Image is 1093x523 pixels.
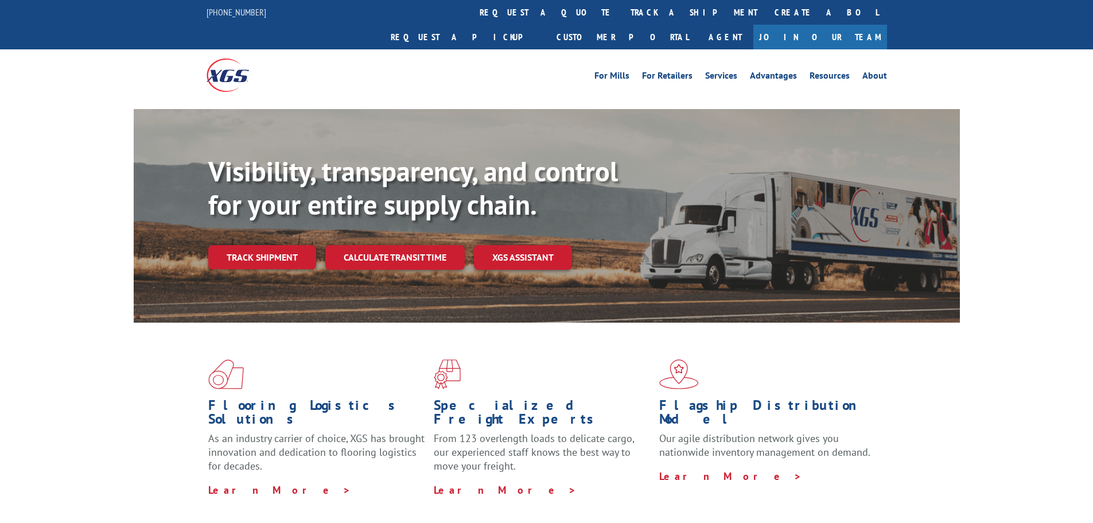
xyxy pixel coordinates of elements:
a: Advantages [750,71,797,84]
a: Agent [697,25,753,49]
span: Our agile distribution network gives you nationwide inventory management on demand. [659,432,870,459]
a: Services [705,71,737,84]
a: For Retailers [642,71,693,84]
a: About [862,71,887,84]
a: [PHONE_NUMBER] [207,6,266,18]
h1: Flooring Logistics Solutions [208,398,425,432]
a: For Mills [594,71,629,84]
a: Resources [810,71,850,84]
img: xgs-icon-focused-on-flooring-red [434,359,461,389]
a: Customer Portal [548,25,697,49]
span: As an industry carrier of choice, XGS has brought innovation and dedication to flooring logistics... [208,432,425,472]
a: Request a pickup [382,25,548,49]
a: Calculate transit time [325,245,465,270]
h1: Specialized Freight Experts [434,398,651,432]
h1: Flagship Distribution Model [659,398,876,432]
a: Track shipment [208,245,316,269]
a: Learn More > [208,483,351,497]
p: From 123 overlength loads to delicate cargo, our experienced staff knows the best way to move you... [434,432,651,483]
a: Join Our Team [753,25,887,49]
a: Learn More > [434,483,577,497]
a: XGS ASSISTANT [474,245,572,270]
img: xgs-icon-flagship-distribution-model-red [659,359,699,389]
a: Learn More > [659,470,802,483]
img: xgs-icon-total-supply-chain-intelligence-red [208,359,244,389]
b: Visibility, transparency, and control for your entire supply chain. [208,153,618,222]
